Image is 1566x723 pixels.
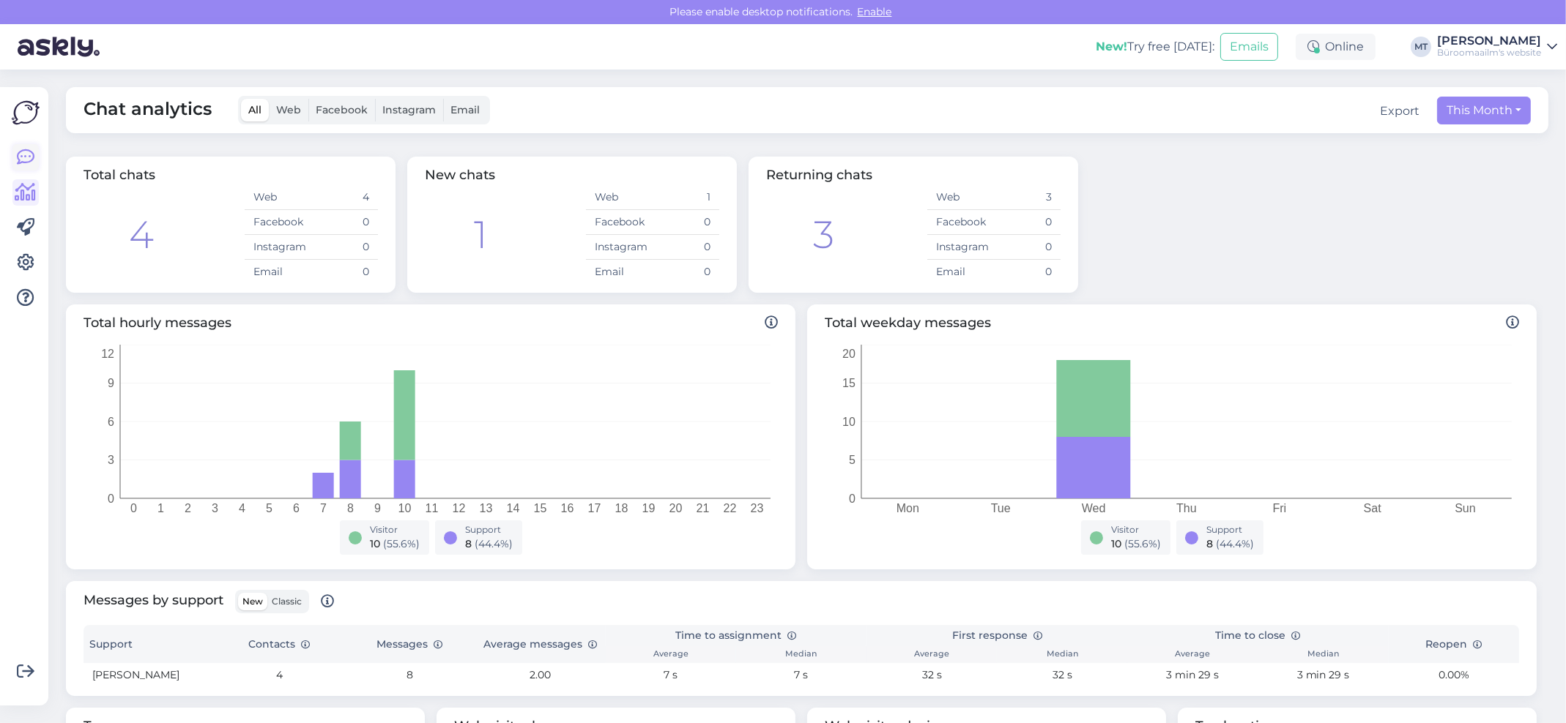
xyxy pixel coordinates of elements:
th: Average [1127,646,1258,663]
tspan: 20 [842,348,856,360]
th: Support [84,625,214,663]
span: 8 [466,537,472,550]
td: [PERSON_NAME] [84,663,214,687]
td: Email [245,260,311,285]
td: Facebook [927,210,994,235]
div: Büroomaailm's website [1437,47,1541,59]
div: Support [1207,523,1255,536]
td: Instagram [586,235,653,260]
tspan: 20 [669,502,683,514]
div: 3 [813,206,834,263]
div: Visitor [371,523,420,536]
td: Email [927,260,994,285]
div: Try free [DATE]: [1096,38,1214,56]
button: Emails [1220,33,1278,61]
td: 3 min 29 s [1127,663,1258,687]
tspan: 18 [615,502,628,514]
tspan: 21 [697,502,710,514]
span: 10 [371,537,381,550]
div: 4 [129,206,154,263]
td: Facebook [245,210,311,235]
div: [PERSON_NAME] [1437,35,1541,47]
th: Average [867,646,997,663]
div: Support [466,523,513,536]
span: Messages by support [84,590,334,613]
td: Email [586,260,653,285]
span: Instagram [382,103,436,116]
td: 32 s [997,663,1127,687]
td: 3 min 29 s [1258,663,1389,687]
tspan: 5 [266,502,272,514]
td: 4 [311,185,378,210]
td: Web [927,185,994,210]
td: Web [245,185,311,210]
td: Instagram [927,235,994,260]
tspan: 6 [293,502,300,514]
tspan: 16 [561,502,574,514]
span: Email [450,103,480,116]
span: ( 44.4 %) [475,537,513,550]
tspan: 7 [320,502,327,514]
span: New [242,596,263,607]
span: 8 [1207,537,1214,550]
div: MT [1411,37,1431,57]
td: Instagram [245,235,311,260]
td: 0 [994,260,1061,285]
tspan: 0 [108,492,114,505]
tspan: Tue [991,502,1011,514]
tspan: 9 [108,377,114,389]
th: Median [997,646,1127,663]
span: Web [276,103,301,116]
span: ( 55.6 %) [1125,537,1162,550]
tspan: Mon [897,502,919,514]
td: 0 [994,235,1061,260]
th: Median [736,646,867,663]
th: Reopen [1389,625,1519,663]
th: Average [606,646,736,663]
td: Facebook [586,210,653,235]
tspan: 3 [108,454,114,466]
tspan: 4 [239,502,245,514]
tspan: 15 [842,377,856,389]
tspan: 22 [724,502,737,514]
tspan: 5 [849,454,856,466]
td: 0 [994,210,1061,235]
img: Askly Logo [12,99,40,127]
td: 8 [344,663,475,687]
tspan: 8 [347,502,354,514]
b: New! [1096,40,1127,53]
div: Visitor [1112,523,1162,536]
tspan: 12 [101,348,114,360]
tspan: 3 [212,502,218,514]
tspan: 1 [157,502,164,514]
span: All [248,103,261,116]
th: Average messages [475,625,606,663]
span: Enable [853,5,897,18]
td: 3 [994,185,1061,210]
span: Classic [272,596,302,607]
tspan: Thu [1176,502,1197,514]
a: [PERSON_NAME]Büroomaailm's website [1437,35,1557,59]
th: Time to assignment [606,625,867,646]
span: Total hourly messages [84,313,778,333]
td: 4 [214,663,344,687]
tspan: 23 [751,502,764,514]
td: 0 [653,235,719,260]
tspan: 15 [534,502,547,514]
span: Total chats [84,167,155,183]
tspan: Sat [1364,502,1382,514]
tspan: 11 [426,502,439,514]
div: Online [1296,34,1376,60]
td: 0 [311,210,378,235]
span: Total weekday messages [825,313,1519,333]
tspan: 0 [130,502,137,514]
tspan: 10 [398,502,412,514]
td: 0 [311,260,378,285]
td: 0 [311,235,378,260]
td: 1 [653,185,719,210]
div: Export [1380,102,1420,120]
span: Returning chats [766,167,872,183]
th: Median [1258,646,1389,663]
td: 32 s [867,663,997,687]
tspan: 12 [453,502,466,514]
